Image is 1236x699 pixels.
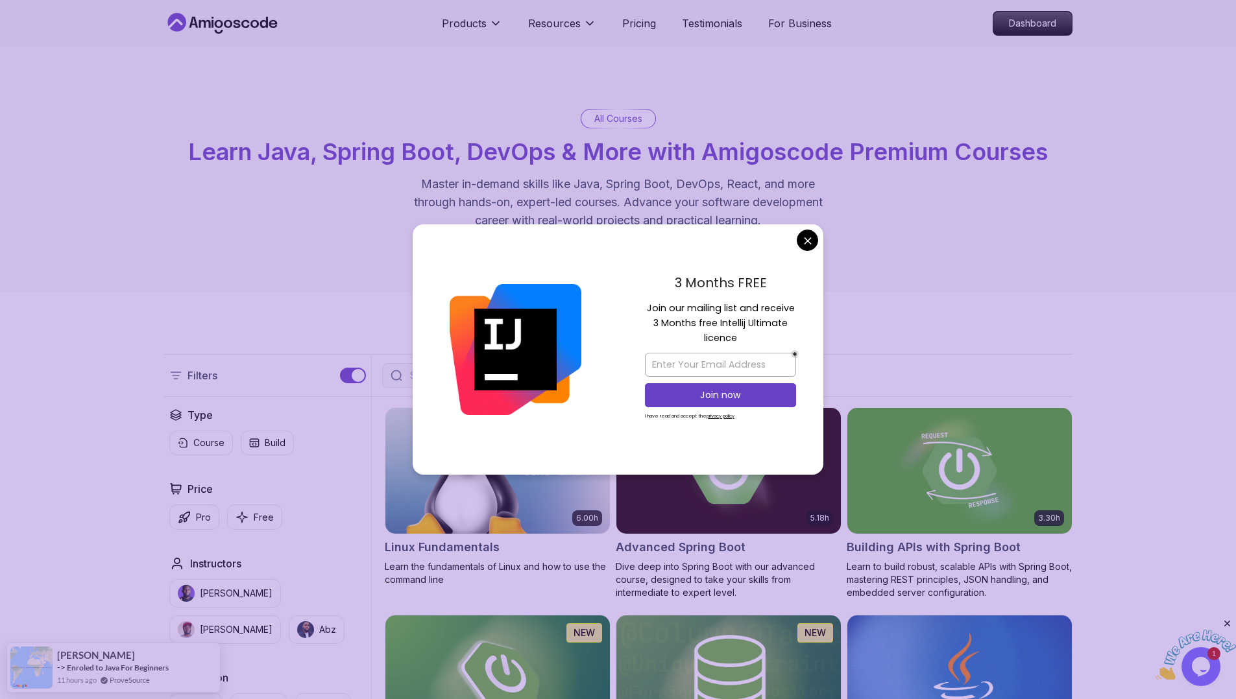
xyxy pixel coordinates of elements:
[594,112,642,125] p: All Courses
[178,585,195,602] img: instructor img
[57,662,66,672] span: ->
[682,16,742,31] a: Testimonials
[169,504,219,530] button: Pro
[528,16,581,31] p: Resources
[993,11,1072,36] a: Dashboard
[297,621,314,638] img: instructor img
[616,538,745,556] h2: Advanced Spring Boot
[442,16,487,31] p: Products
[847,538,1021,556] h2: Building APIs with Spring Boot
[188,137,1048,166] span: Learn Java, Spring Boot, DevOps & More with Amigoscode Premium Courses
[178,621,195,638] img: instructor img
[847,560,1072,599] p: Learn to build robust, scalable APIs with Spring Boot, mastering REST principles, JSON handling, ...
[110,674,150,685] a: ProveSource
[400,175,836,230] p: Master in-demand skills like Java, Spring Boot, DevOps, React, and more through hands-on, expert-...
[188,368,217,383] p: Filters
[768,16,832,31] a: For Business
[289,615,345,644] button: instructor imgAbz
[169,579,281,608] button: instructor img[PERSON_NAME]
[407,369,685,382] input: Search Java, React, Spring boot ...
[188,481,213,497] h2: Price
[528,16,596,41] button: Resources
[319,623,336,636] p: Abz
[254,511,274,524] p: Free
[1038,513,1060,523] p: 3.30h
[1156,618,1236,680] iframe: chat widget
[188,407,213,423] h2: Type
[622,16,656,31] a: Pricing
[169,431,233,455] button: Course
[993,12,1072,35] p: Dashboard
[57,674,97,685] span: 11 hours ago
[616,407,842,599] a: Advanced Spring Boot card5.18hAdvanced Spring BootDive deep into Spring Boot with our advanced co...
[810,513,829,523] p: 5.18h
[193,436,224,449] p: Course
[442,16,502,41] button: Products
[169,615,281,644] button: instructor img[PERSON_NAME]
[57,650,135,661] span: [PERSON_NAME]
[196,511,211,524] p: Pro
[385,538,500,556] h2: Linux Fundamentals
[265,436,285,449] p: Build
[67,663,169,672] a: Enroled to Java For Beginners
[616,560,842,599] p: Dive deep into Spring Boot with our advanced course, designed to take your skills from intermedia...
[241,431,294,455] button: Build
[10,646,53,689] img: provesource social proof notification image
[200,623,273,636] p: [PERSON_NAME]
[574,626,595,639] p: NEW
[190,556,241,571] h2: Instructors
[805,626,826,639] p: NEW
[385,407,611,586] a: Linux Fundamentals card6.00hLinux FundamentalsLearn the fundamentals of Linux and how to use the ...
[200,587,273,600] p: [PERSON_NAME]
[576,513,598,523] p: 6.00h
[385,408,610,534] img: Linux Fundamentals card
[847,407,1072,599] a: Building APIs with Spring Boot card3.30hBuilding APIs with Spring BootLearn to build robust, scal...
[227,504,282,530] button: Free
[847,408,1072,534] img: Building APIs with Spring Boot card
[385,560,611,586] p: Learn the fundamentals of Linux and how to use the command line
